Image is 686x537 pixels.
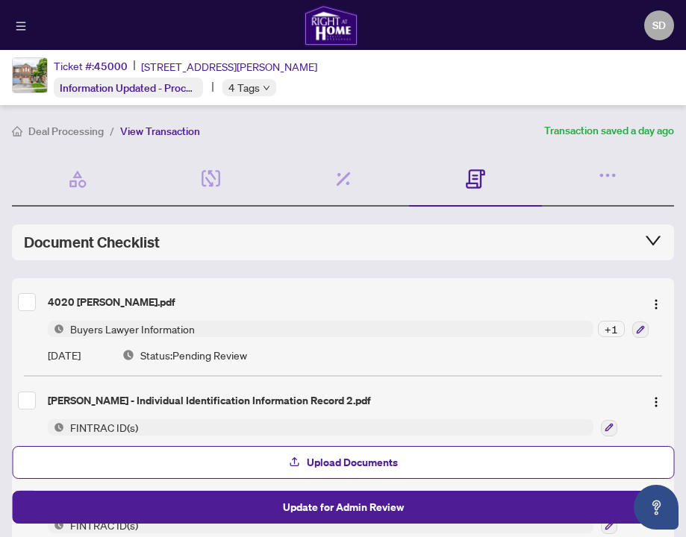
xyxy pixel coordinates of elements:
[263,84,270,92] span: down
[140,445,247,462] span: Status: Pending Review
[64,321,201,337] span: Buyers Lawyer Information
[283,495,404,519] span: Update for Admin Review
[48,321,64,337] img: Status Icon
[48,347,81,363] span: [DATE]
[141,58,317,75] span: [STREET_ADDRESS][PERSON_NAME]
[64,419,144,436] span: FINTRAC ID(s)
[650,298,662,310] img: Logo
[54,57,128,75] div: Ticket #:
[598,321,625,337] div: + 1
[644,290,668,314] button: Logo
[228,79,260,96] span: 4 Tags
[650,396,662,408] img: Logo
[28,125,104,138] span: Deal Processing
[120,125,200,138] span: View Transaction
[122,349,134,361] img: Document Status
[644,389,668,412] button: Logo
[94,60,128,73] span: 45000
[16,21,26,31] span: menu
[24,232,662,253] div: Document Checklist
[652,17,666,34] span: SD
[304,4,358,46] img: logo
[48,294,632,310] div: 4020 [PERSON_NAME].pdf
[24,232,160,253] span: Document Checklist
[13,58,47,92] img: IMG-W12215987_1.jpg
[307,450,398,474] span: Upload Documents
[64,517,144,533] span: FINTRAC ID(s)
[544,122,674,139] article: Transaction saved a day ago
[634,485,679,530] button: Open asap
[12,491,674,524] button: Update for Admin Review
[60,81,258,95] span: Information Updated - Processing Pending
[48,445,81,462] span: [DATE]
[48,392,632,409] div: [PERSON_NAME] - Individual Identification Information Record 2.pdf
[48,419,64,436] img: Status Icon
[644,231,662,249] span: collapsed
[48,517,64,533] img: Status Icon
[140,347,247,363] span: Status: Pending Review
[12,446,674,479] button: Upload Documents
[110,122,114,139] li: /
[12,126,22,136] span: home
